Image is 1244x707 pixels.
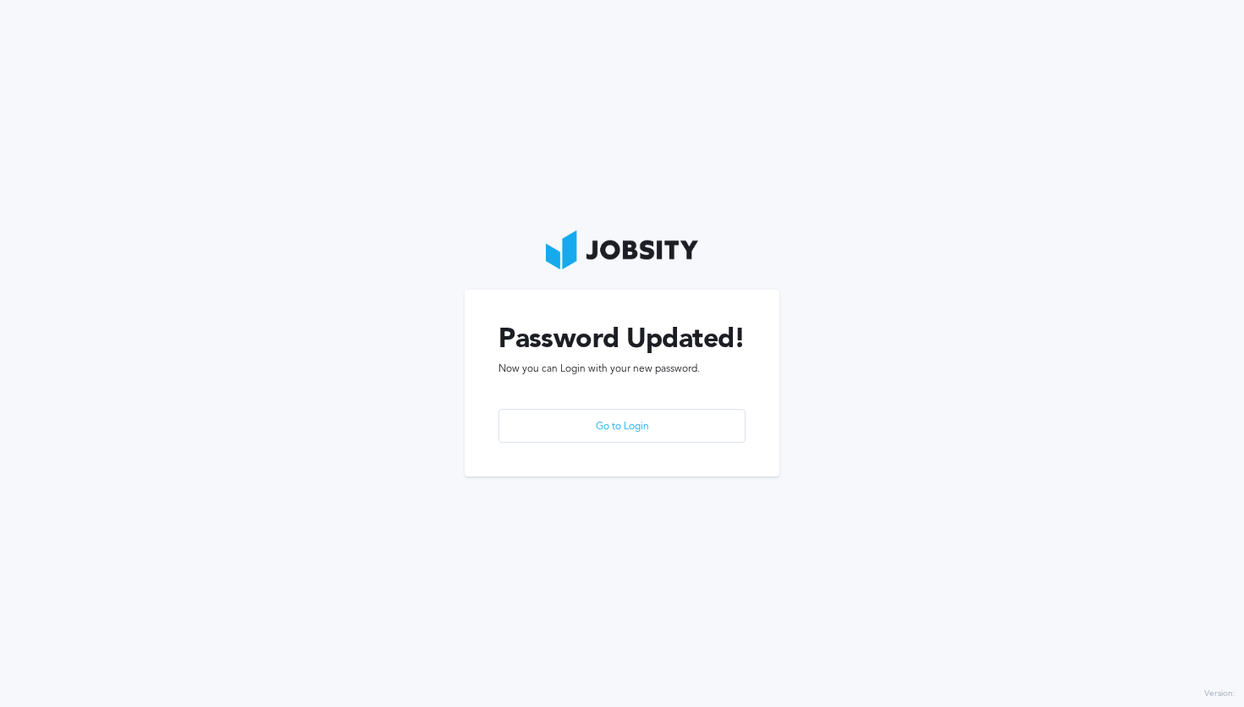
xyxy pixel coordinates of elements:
h1: Password Updated! [498,323,745,355]
button: Go to Login [498,409,745,443]
div: Go to Login [499,410,744,444]
span: Now you can Login with your new password. [498,363,745,375]
label: Version: [1204,689,1236,699]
